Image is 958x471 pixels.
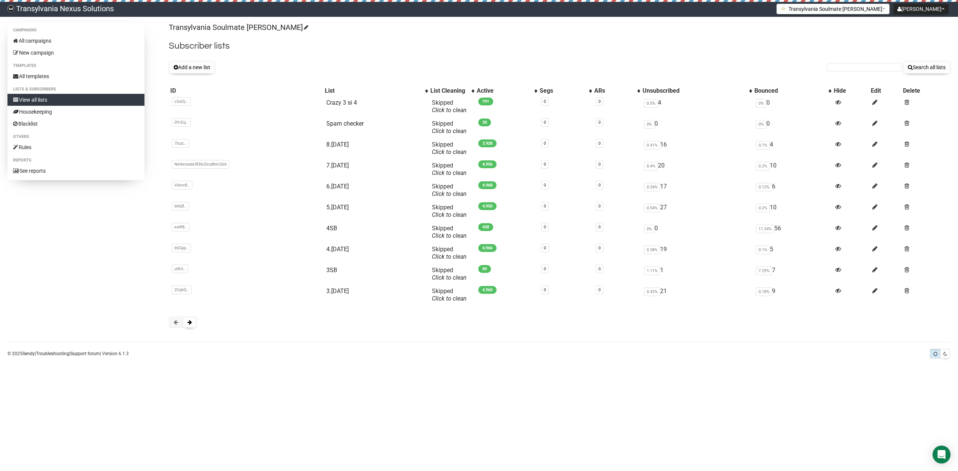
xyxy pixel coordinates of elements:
[598,183,601,188] a: 0
[641,222,753,243] td: 0
[172,286,192,294] span: 2CqhQ..
[544,120,546,125] a: 0
[756,141,770,150] span: 0.1%
[432,127,467,135] a: Click to clean
[756,287,772,296] span: 0.18%
[478,223,493,231] span: 438
[593,86,641,96] th: ARs: No sort applied, activate to apply an ascending sort
[754,87,825,95] div: Bounced
[756,162,770,170] span: 0.2%
[753,159,832,180] td: 10
[641,243,753,264] td: 19
[641,117,753,138] td: 0
[172,97,190,106] span: cSaOj..
[172,265,188,273] span: ufKit..
[756,120,766,129] span: 0%
[598,120,601,125] a: 0
[598,141,601,146] a: 0
[432,120,467,135] span: Skipped
[644,287,660,296] span: 0.42%
[598,225,601,230] a: 0
[753,284,832,305] td: 9
[644,183,660,191] span: 0.34%
[326,141,349,148] a: 8.[DATE]
[544,225,546,230] a: 0
[7,26,144,35] li: Campaigns
[430,87,468,95] div: List Cleaning
[7,141,144,153] a: Rules
[641,264,753,284] td: 1
[70,351,100,356] a: Support forum
[326,267,337,274] a: 3SB
[478,160,497,168] span: 4,956
[432,267,467,281] span: Skipped
[644,225,655,233] span: 0%
[477,87,531,95] div: Active
[644,162,658,170] span: 0.4%
[172,223,189,231] span: ex4f8..
[7,350,129,358] p: © 2025 | | | Version 6.1.3
[432,232,467,239] a: Click to clean
[22,351,35,356] a: Sendy
[644,267,660,275] span: 1.11%
[756,204,770,212] span: 0.2%
[598,267,601,271] a: 0
[478,181,497,189] span: 4,968
[7,70,144,82] a: All templates
[756,183,772,191] span: 0.12%
[871,87,900,95] div: Edit
[172,244,191,252] span: bSGyp..
[544,287,546,292] a: 0
[432,183,467,197] span: Skipped
[7,165,144,177] a: See reports
[172,181,192,190] span: VAmrB..
[429,86,475,96] th: List Cleaning: No sort applied, activate to apply an ascending sort
[432,246,467,260] span: Skipped
[7,94,144,106] a: View all lists
[753,222,832,243] td: 56
[478,98,493,105] span: 791
[644,141,660,150] span: 0.41%
[777,4,890,14] button: Transylvania Soulmate [PERSON_NAME]
[641,86,753,96] th: Unsubscribed: No sort applied, activate to apply an ascending sort
[753,117,832,138] td: 0
[544,246,546,250] a: 0
[478,202,497,210] span: 4,950
[323,86,429,96] th: List: No sort applied, activate to apply an ascending sort
[753,86,832,96] th: Bounced: No sort applied, activate to apply an ascending sort
[7,132,144,141] li: Others
[170,87,322,95] div: ID
[598,204,601,209] a: 0
[7,106,144,118] a: Housekeeping
[326,246,349,253] a: 4.[DATE]
[478,265,491,273] span: 89
[326,162,349,169] a: 7.[DATE]
[644,204,660,212] span: 0.54%
[169,39,951,53] h2: Subscriber lists
[644,99,658,108] span: 0.5%
[641,159,753,180] td: 20
[756,267,772,275] span: 7.29%
[753,180,832,201] td: 6
[641,201,753,222] td: 27
[169,23,307,32] a: Transylvania Soulmate [PERSON_NAME]
[432,148,467,156] a: Click to clean
[7,35,144,47] a: All campaigns
[893,4,949,14] button: [PERSON_NAME]
[753,264,832,284] td: 7
[172,160,229,169] span: N64xrzwds9ENcDcu8hm26A
[933,446,951,464] div: Open Intercom Messenger
[432,99,467,114] span: Skipped
[432,225,467,239] span: Skipped
[756,225,774,233] span: 11.34%
[7,47,144,59] a: New campaign
[172,118,190,127] span: DYrEq..
[432,162,467,176] span: Skipped
[326,287,349,295] a: 3.[DATE]
[169,61,215,74] button: Add a new list
[172,202,189,210] span: bthjB..
[641,284,753,305] td: 21
[478,286,497,294] span: 4,960
[869,86,901,96] th: Edit: No sort applied, sorting is disabled
[781,6,787,12] img: 1.png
